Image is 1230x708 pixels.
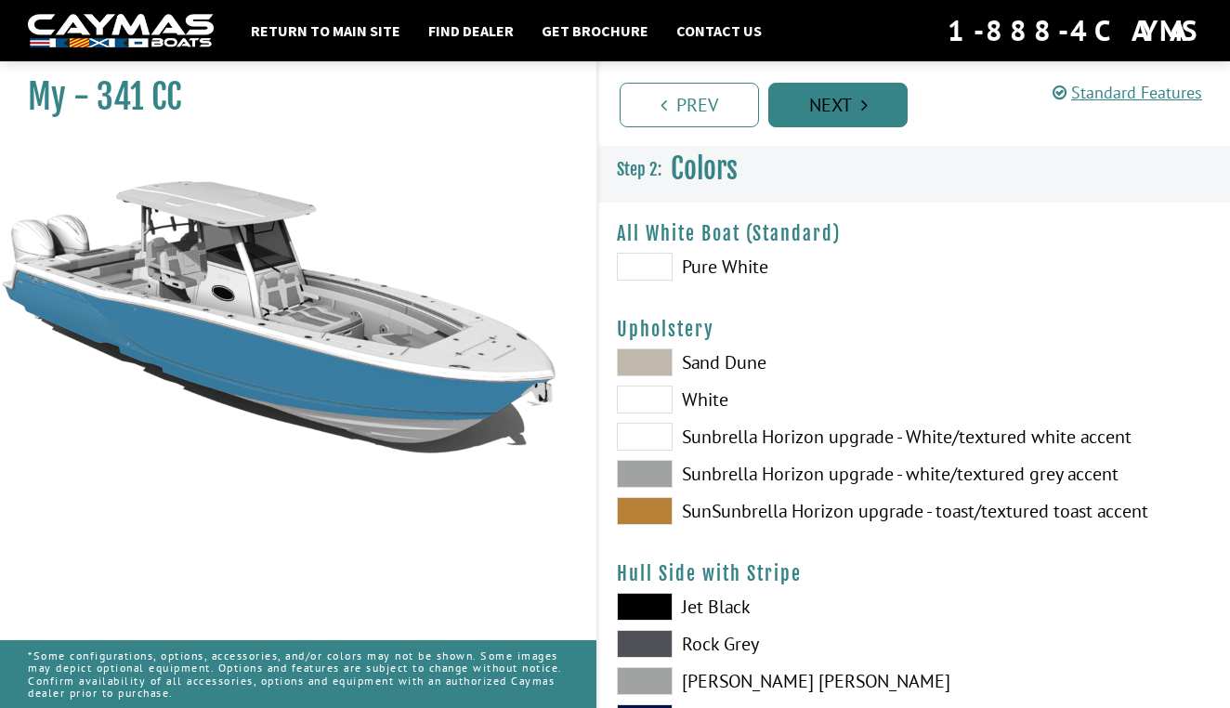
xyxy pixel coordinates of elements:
ul: Pagination [615,80,1230,127]
a: Return to main site [242,19,410,43]
a: Contact Us [667,19,771,43]
img: white-logo-c9c8dbefe5ff5ceceb0f0178aa75bf4bb51f6bca0971e226c86eb53dfe498488.png [28,14,214,48]
h4: Upholstery [617,318,1211,341]
label: White [617,386,896,413]
label: Jet Black [617,593,896,621]
label: Sunbrella Horizon upgrade - white/textured grey accent [617,460,896,488]
h3: Colors [598,135,1230,203]
h1: My - 341 CC [28,76,550,118]
div: 1-888-4CAYMAS [948,10,1202,51]
a: Find Dealer [419,19,523,43]
label: Pure White [617,253,896,281]
label: Sunbrella Horizon upgrade - White/textured white accent [617,423,896,451]
a: Next [768,83,908,127]
a: Prev [620,83,759,127]
a: Get Brochure [532,19,658,43]
h4: Hull Side with Stripe [617,562,1211,585]
label: Rock Grey [617,630,896,658]
h4: All White Boat (Standard) [617,222,1211,245]
label: SunSunbrella Horizon upgrade - toast/textured toast accent [617,497,896,525]
a: Standard Features [1053,82,1202,103]
label: Sand Dune [617,348,896,376]
p: *Some configurations, options, accessories, and/or colors may not be shown. Some images may depic... [28,640,569,708]
label: [PERSON_NAME] [PERSON_NAME] [617,667,896,695]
